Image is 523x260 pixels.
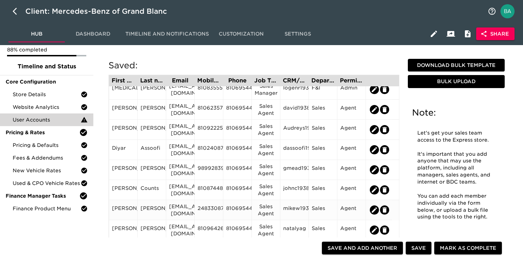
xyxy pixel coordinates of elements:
[322,242,403,255] button: Save and Add Another
[226,185,249,195] div: 8106954400
[169,82,192,97] div: [EMAIL_ADDRESS][DOMAIN_NAME]
[380,225,389,235] button: edit
[141,185,163,195] div: Counts
[169,163,192,177] div: [EMAIL_ADDRESS][DOMAIN_NAME]
[425,25,442,42] button: Edit Hub
[112,124,135,135] div: [PERSON_NAME]
[198,185,220,195] div: 8108744802
[312,144,334,155] div: Sales
[283,205,306,215] div: mikew19383
[198,205,220,215] div: 2483308766
[112,185,135,195] div: [PERSON_NAME]
[13,205,81,212] span: Finance Product Menu
[312,104,334,115] div: Sales
[370,165,379,174] button: edit
[380,125,389,134] button: edit
[380,145,389,154] button: edit
[7,46,86,53] p: 88% completed
[312,84,334,95] div: F&I
[255,163,277,177] div: Sales Agent
[440,244,496,253] span: Mark as Complete
[25,6,177,17] div: Client: Mercedes-Benz of Grand Blanc
[255,223,277,237] div: Sales Agent
[380,85,389,94] button: edit
[434,242,502,255] button: Mark as Complete
[370,145,379,154] button: edit
[417,130,495,144] p: Let's get your sales team access to the Express store.
[412,107,500,118] h5: Note:
[226,205,249,215] div: 8106954400
[6,192,79,199] span: Finance Manager Tasks
[169,78,192,83] div: Email
[380,185,389,194] button: edit
[476,27,515,41] button: Share
[141,165,163,175] div: [PERSON_NAME]
[112,78,135,83] div: First name
[198,104,220,115] div: 8106235764
[283,124,306,135] div: Audreys19383
[255,203,277,217] div: Sales Agent
[169,203,192,217] div: [EMAIL_ADDRESS][DOMAIN_NAME]
[226,165,249,175] div: 8106954400
[217,30,265,38] span: Customization
[255,183,277,197] div: Sales Agent
[141,225,163,235] div: [PERSON_NAME]
[312,165,334,175] div: Sales
[112,205,135,215] div: [PERSON_NAME]
[255,103,277,117] div: Sales Agent
[312,205,334,215] div: Sales
[198,165,220,175] div: 9899283925
[141,124,163,135] div: [PERSON_NAME]
[13,180,81,187] span: Used & CPO Vehicle Rates
[417,151,495,186] p: It's important that you add anyone that may use the platform, including all managers, sales agent...
[169,183,192,197] div: [EMAIL_ADDRESS][DOMAIN_NAME]
[255,82,277,97] div: Sales Manager
[198,144,220,155] div: 8102408713
[254,78,277,83] div: Job Title
[340,104,363,115] div: Agent
[411,244,426,253] span: Save
[141,205,163,215] div: [PERSON_NAME]
[340,165,363,175] div: Agent
[13,116,81,123] span: User Accounts
[226,84,249,95] div: 8106954400
[283,225,306,235] div: natalyag
[283,144,306,155] div: dassoofi19383
[255,123,277,137] div: Sales Agent
[312,225,334,235] div: Sales
[141,104,163,115] div: [PERSON_NAME]
[340,78,363,83] div: Permission Set
[6,62,88,71] span: Timeline and Status
[226,225,249,235] div: 8106954400
[13,167,81,174] span: New Vehicle Rates
[197,78,220,83] div: Mobile Phone
[13,104,81,111] span: Website Analytics
[442,25,459,42] button: Client View
[340,225,363,235] div: Agent
[370,85,379,94] button: edit
[169,143,192,157] div: [EMAIL_ADDRESS][DOMAIN_NAME]
[112,104,135,115] div: [PERSON_NAME]
[411,77,502,86] span: Bulk Upload
[340,124,363,135] div: Agent
[408,75,505,88] button: Bulk Upload
[417,193,495,221] p: You can add each member individually via the form below, or upload a bulk file using the tools to...
[226,124,249,135] div: 8106954400
[340,205,363,215] div: Agent
[169,123,192,137] div: [EMAIL_ADDRESS][DOMAIN_NAME]
[380,205,389,215] button: edit
[108,60,399,71] h5: Saved:
[13,91,81,98] span: Store Details
[226,144,249,155] div: 8106954400
[380,105,389,114] button: edit
[13,30,61,38] span: Hub
[112,165,135,175] div: [PERSON_NAME]
[283,78,306,83] div: CRM/User ID
[69,30,117,38] span: Dashboard
[169,223,192,237] div: [EMAIL_ADDRESS][DOMAIN_NAME]
[370,205,379,215] button: edit
[370,105,379,114] button: edit
[459,25,476,42] button: Internal Notes and Comments
[125,30,209,38] span: Timeline and Notifications
[226,78,249,83] div: Phone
